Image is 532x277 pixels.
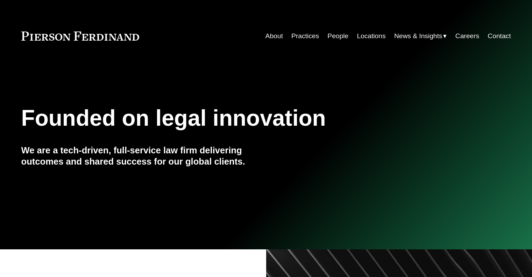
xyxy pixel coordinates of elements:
[327,29,348,43] a: People
[21,145,266,167] h4: We are a tech-driven, full-service law firm delivering outcomes and shared success for our global...
[488,29,511,43] a: Contact
[357,29,385,43] a: Locations
[291,29,319,43] a: Practices
[394,29,447,43] a: folder dropdown
[265,29,283,43] a: About
[21,105,430,131] h1: Founded on legal innovation
[455,29,479,43] a: Careers
[394,30,442,42] span: News & Insights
